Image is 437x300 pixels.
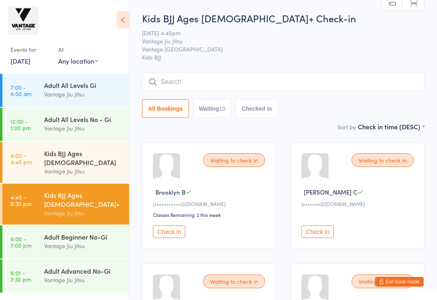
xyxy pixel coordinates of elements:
div: J••••••n@[DOMAIN_NAME] [301,200,416,207]
span: Brooklyn B [155,188,185,196]
span: Vantage Jiu Jitsu [142,37,412,45]
a: [DATE] [11,56,30,65]
span: [PERSON_NAME] C [304,188,357,196]
div: Adult Advanced No-Gi [44,266,122,275]
button: Exit kiosk mode [375,277,424,287]
div: Classes Remaining: 2 this week [153,211,267,218]
span: Vantage [GEOGRAPHIC_DATA] [142,45,412,53]
time: 7:00 - 8:00 am [11,84,32,97]
time: 6:00 - 7:00 pm [11,236,32,249]
button: All Bookings [142,99,189,118]
div: Vantage Jiu Jitsu [44,241,122,251]
div: At [58,43,98,56]
div: 10 [219,105,226,112]
a: 12:00 -1:00 pmAdult All Levels No - GiVantage Jiu Jitsu [2,108,129,141]
label: Sort by [337,123,356,131]
div: Any location [58,56,98,65]
a: 7:00 -8:00 amAdult All Levels GiVantage Jiu Jitsu [2,74,129,107]
time: 4:00 - 4:45 pm [11,152,32,165]
div: Vantage Jiu Jitsu [44,208,122,218]
a: 4:45 -5:30 pmKids BJJ Ages [DEMOGRAPHIC_DATA]+Vantage Jiu Jitsu [2,184,129,225]
img: Vantage Jiu Jitsu [8,6,38,35]
a: 4:00 -4:45 pmKids BJJ Ages [DEMOGRAPHIC_DATA]Vantage Jiu Jitsu [2,142,129,183]
h2: Kids BJJ Ages [DEMOGRAPHIC_DATA]+ Check-in [142,11,424,25]
a: 6:01 -7:30 pmAdult Advanced No-GiVantage Jiu Jitsu [2,259,129,293]
input: Search [142,73,424,91]
div: Vantage Jiu Jitsu [44,124,122,133]
a: 6:00 -7:00 pmAdult Beginner No-GiVantage Jiu Jitsu [2,225,129,259]
time: 6:01 - 7:30 pm [11,270,31,283]
div: Adult All Levels No - Gi [44,115,122,124]
div: Events for [11,43,50,56]
div: Vantage Jiu Jitsu [44,167,122,176]
div: Vantage Jiu Jitsu [44,275,122,285]
div: j••••••••••c@[DOMAIN_NAME] [153,200,267,207]
div: Adult All Levels Gi [44,81,122,90]
time: 4:45 - 5:30 pm [11,194,32,207]
div: Kids BJJ Ages [DEMOGRAPHIC_DATA]+ [44,191,122,208]
button: Check in [153,225,185,238]
span: Kids BJJ [142,53,424,61]
div: Waiting to check in [203,153,265,167]
button: Checked in [235,99,278,118]
button: Check in [301,225,334,238]
span: [DATE] 4:45pm [142,29,412,37]
div: Adult Beginner No-Gi [44,232,122,241]
div: Waiting to check in [352,153,414,167]
div: Waiting to check in [203,274,265,288]
div: Check in time (DESC) [358,122,424,131]
button: Waiting10 [193,99,232,118]
div: Vantage Jiu Jitsu [44,90,122,99]
div: Kids BJJ Ages [DEMOGRAPHIC_DATA] [44,149,122,167]
div: Waiting to check in [352,274,414,288]
time: 12:00 - 1:00 pm [11,118,31,131]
